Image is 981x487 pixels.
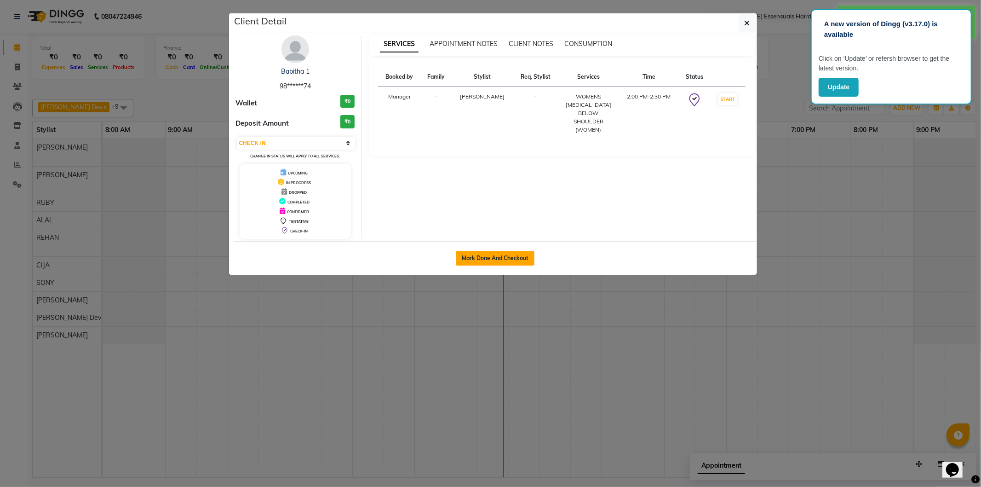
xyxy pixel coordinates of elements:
[619,67,679,87] th: Time
[558,67,619,87] th: Services
[718,93,737,105] button: START
[420,67,452,87] th: Family
[236,118,289,129] span: Deposit Amount
[430,40,498,48] span: APPOINTMENT NOTES
[287,200,310,204] span: COMPLETED
[509,40,553,48] span: CLIENT NOTES
[420,87,452,140] td: -
[340,95,355,108] h3: ₹0
[236,98,258,109] span: Wallet
[289,219,309,224] span: TENTATIVE
[290,229,308,233] span: CHECK-IN
[824,19,958,40] p: A new version of Dingg (v3.17.0) is available
[288,171,308,175] span: UPCOMING
[619,87,679,140] td: 2:00 PM-2:30 PM
[513,87,558,140] td: -
[378,67,420,87] th: Booked by
[452,67,513,87] th: Stylist
[286,180,311,185] span: IN PROGRESS
[819,54,964,73] p: Click on ‘Update’ or refersh browser to get the latest version.
[289,190,307,195] span: DROPPED
[564,93,614,134] div: WOMENS [MEDICAL_DATA] BELOW SHOULDER (WOMEN)
[942,450,972,478] iframe: chat widget
[281,67,310,75] a: Babitha 1
[564,40,612,48] span: CONSUMPTION
[679,67,710,87] th: Status
[340,115,355,128] h3: ₹0
[378,87,420,140] td: Manager
[281,35,309,63] img: avatar
[235,14,287,28] h5: Client Detail
[819,78,859,97] button: Update
[456,251,534,266] button: Mark Done And Checkout
[380,36,419,52] span: SERVICES
[513,67,558,87] th: Req. Stylist
[250,154,340,158] small: Change in status will apply to all services.
[287,209,309,214] span: CONFIRMED
[460,93,505,100] span: [PERSON_NAME]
